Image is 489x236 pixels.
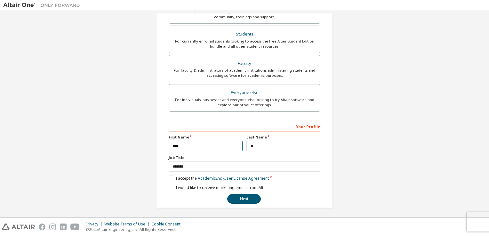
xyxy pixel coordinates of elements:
img: altair_logo.svg [2,224,35,230]
label: I accept the [169,176,269,181]
div: For existing customers looking to access software downloads, HPC resources, community, trainings ... [173,9,316,20]
p: © 2025 Altair Engineering, Inc. All Rights Reserved. [85,227,184,232]
div: Privacy [85,222,104,227]
img: linkedin.svg [60,224,67,230]
a: Academic End-User License Agreement [198,176,269,181]
div: Faculty [173,59,316,68]
label: Job Title [169,155,320,160]
button: Next [227,194,261,204]
label: First Name [169,135,243,140]
div: Website Terms of Use [104,222,151,227]
img: youtube.svg [70,224,80,230]
div: Your Profile [169,121,320,131]
img: facebook.svg [39,224,45,230]
div: For individuals, businesses and everyone else looking to try Altair software and explore our prod... [173,97,316,107]
div: Students [173,30,316,39]
div: For faculty & administrators of academic institutions administering students and accessing softwa... [173,68,316,78]
label: I would like to receive marketing emails from Altair [169,185,268,190]
div: For currently enrolled students looking to access the free Altair Student Edition bundle and all ... [173,39,316,49]
label: Last Name [246,135,320,140]
div: Cookie Consent [151,222,184,227]
img: Altair One [3,2,83,8]
div: Everyone else [173,88,316,97]
img: instagram.svg [49,224,56,230]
